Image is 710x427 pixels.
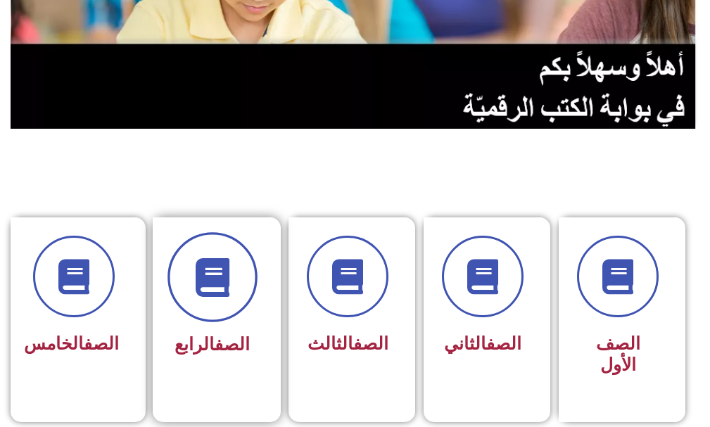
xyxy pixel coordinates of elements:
span: الثاني [444,333,521,354]
span: الثالث [308,333,388,354]
a: الصف [215,334,250,355]
a: الصف [486,333,521,354]
a: الصف [353,333,388,354]
span: الرابع [175,334,250,355]
a: الصف [84,333,119,354]
span: الخامس [24,333,119,354]
span: الصف الأول [596,333,640,375]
